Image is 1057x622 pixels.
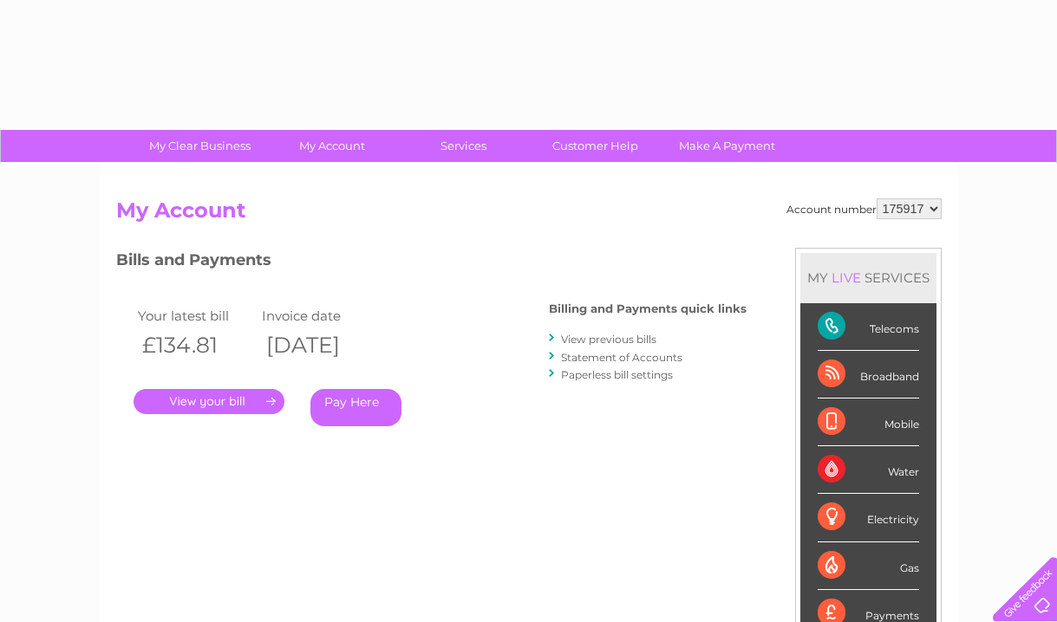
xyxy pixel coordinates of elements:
div: Broadband [818,351,919,398]
div: Account number [786,198,942,219]
a: Pay Here [310,389,401,426]
th: £134.81 [134,327,258,363]
a: Make A Payment [656,130,799,162]
a: Paperless bill settings [561,368,673,381]
div: MY SERVICES [800,253,936,302]
div: Telecoms [818,303,919,351]
td: Invoice date [258,304,382,327]
a: My Account [260,130,403,162]
div: Mobile [818,398,919,446]
a: Services [392,130,535,162]
h3: Bills and Payments [116,248,747,278]
div: Electricity [818,494,919,541]
a: Customer Help [524,130,667,162]
a: My Clear Business [128,130,271,162]
h2: My Account [116,198,942,231]
h4: Billing and Payments quick links [549,302,747,315]
a: . [134,389,284,414]
div: Water [818,446,919,494]
div: LIVE [828,269,865,286]
th: [DATE] [258,327,382,363]
td: Your latest bill [134,304,258,327]
a: Statement of Accounts [561,351,682,364]
div: Gas [818,542,919,590]
a: View previous bills [561,333,656,346]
